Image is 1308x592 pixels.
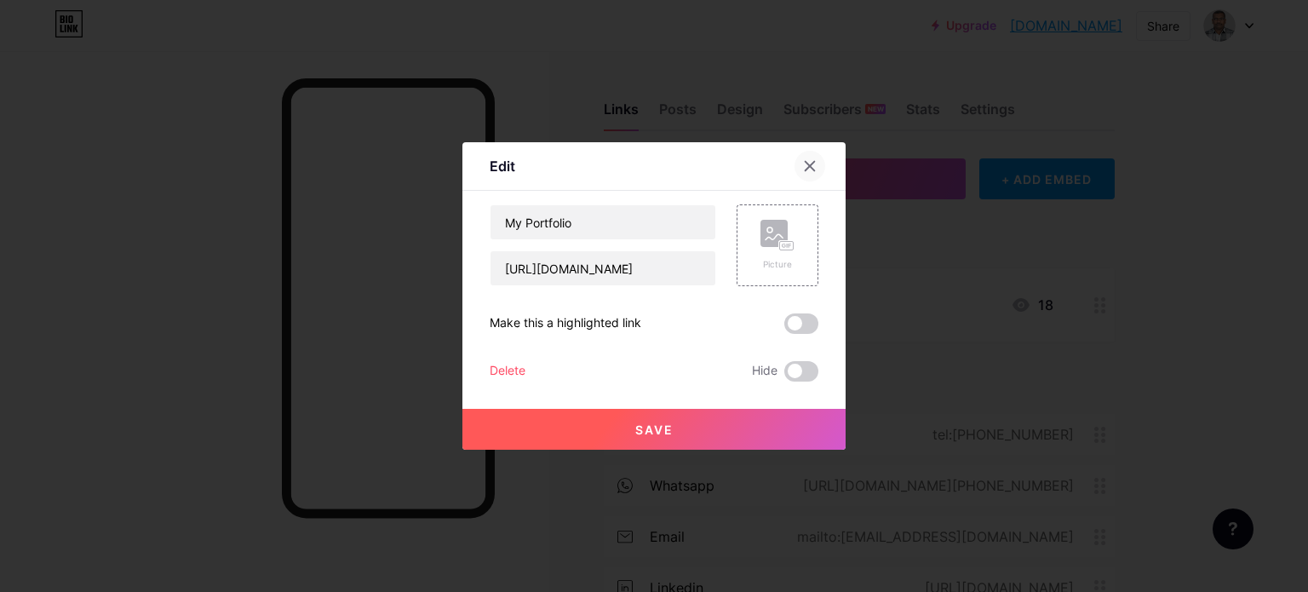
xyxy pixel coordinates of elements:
span: Save [635,422,674,437]
button: Save [462,409,846,450]
input: URL [490,251,715,285]
div: Edit [490,156,515,176]
input: Title [490,205,715,239]
div: Picture [760,258,795,271]
div: Delete [490,361,525,382]
span: Hide [752,361,777,382]
div: Make this a highlighted link [490,313,641,334]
